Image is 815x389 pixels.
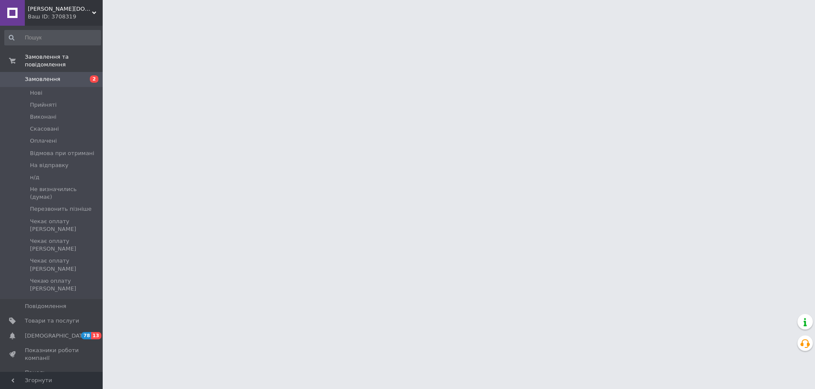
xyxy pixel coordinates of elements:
span: 13 [91,332,101,339]
span: Скасовані [30,125,59,133]
span: Товари та послуги [25,317,79,325]
span: Нові [30,89,42,97]
span: Відмова при отримані [30,150,94,157]
span: Показники роботи компанії [25,347,79,362]
span: Не визначились (думає) [30,186,100,201]
span: Панель управління [25,369,79,384]
span: 78 [81,332,91,339]
span: Виконані [30,113,56,121]
span: Оплачені [30,137,57,145]
span: Чекаю оплату [PERSON_NAME] [30,277,100,293]
span: Прийняті [30,101,56,109]
span: Повідомлення [25,302,66,310]
span: Замовлення та повідомлення [25,53,103,69]
input: Пошук [4,30,101,45]
span: Перезвонить пізніше [30,205,92,213]
span: На відправку [30,162,68,169]
span: Чекає оплату [PERSON_NAME] [30,218,100,233]
span: н/д [30,174,39,181]
span: Замовлення [25,75,60,83]
span: Чекає оплату [PERSON_NAME] [30,257,100,272]
div: Ваш ID: 3708319 [28,13,103,21]
span: [DEMOGRAPHIC_DATA] [25,332,88,340]
span: Чекає оплату [PERSON_NAME] [30,237,100,253]
span: stefania.shop [28,5,92,13]
span: 2 [90,75,98,83]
